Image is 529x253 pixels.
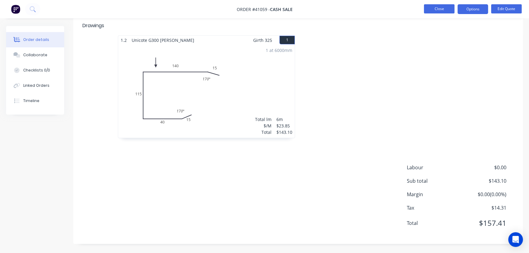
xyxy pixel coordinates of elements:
button: Timeline [6,93,64,108]
span: 1.2 [118,36,129,45]
span: CASH SALE [270,6,293,12]
span: $0.00 ( 0.00 %) [461,191,506,198]
button: Close [424,4,454,13]
button: Collaborate [6,47,64,63]
div: Order details [23,37,49,42]
div: Total lm [255,116,272,123]
span: Order #41059 - [237,6,270,12]
button: Edit Quote [491,4,522,13]
div: $143.10 [276,129,292,135]
div: Drawings [82,22,104,29]
div: Linked Orders [23,83,49,88]
div: 6m [276,116,292,123]
span: $14.31 [461,204,506,211]
span: Tax [407,204,461,211]
div: 0154011514015170º170º1 at 6000mmTotal lm$/MTotal6m$23.85$143.10 [118,45,295,138]
div: Total [255,129,272,135]
div: 1 at 6000mm [266,47,292,53]
div: Open Intercom Messenger [508,232,523,247]
div: Timeline [23,98,39,104]
button: Order details [6,32,64,47]
span: Girth 325 [253,36,272,45]
span: Margin [407,191,461,198]
span: Sub total [407,177,461,185]
div: $23.85 [276,123,292,129]
span: Total [407,219,461,227]
span: $157.41 [461,218,506,229]
span: $143.10 [461,177,506,185]
img: Factory [11,5,20,14]
span: $0.00 [461,164,506,171]
div: $/M [255,123,272,129]
div: Checklists 0/0 [23,68,50,73]
span: Labour [407,164,461,171]
button: 1 [279,36,295,44]
button: Options [458,4,488,14]
button: Linked Orders [6,78,64,93]
span: Unicote G300 [PERSON_NAME] [129,36,197,45]
button: Checklists 0/0 [6,63,64,78]
div: Collaborate [23,52,47,58]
